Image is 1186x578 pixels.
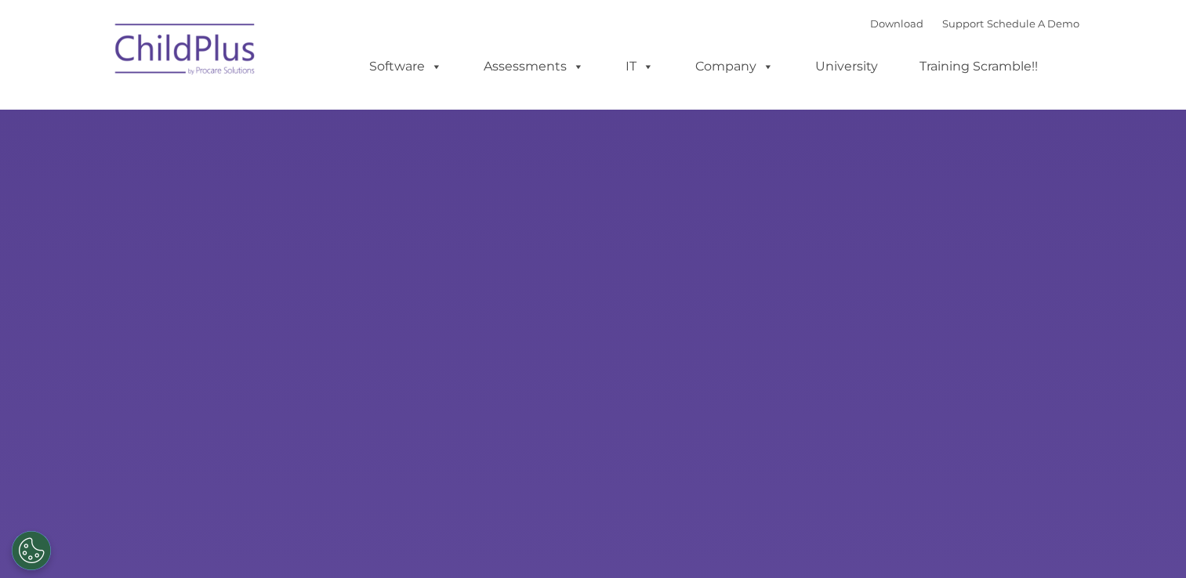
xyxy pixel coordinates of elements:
a: Support [942,17,984,30]
a: Schedule A Demo [987,17,1079,30]
a: Company [680,51,789,82]
font: | [870,17,1079,30]
a: Assessments [468,51,600,82]
a: Software [354,51,458,82]
img: ChildPlus by Procare Solutions [107,13,264,91]
a: Training Scramble!! [904,51,1054,82]
button: Cookies Settings [12,531,51,570]
a: University [800,51,894,82]
a: Download [870,17,923,30]
a: IT [610,51,669,82]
